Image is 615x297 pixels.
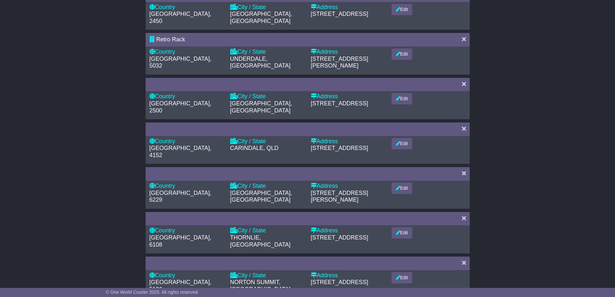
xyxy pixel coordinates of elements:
[149,11,211,24] span: [GEOGRAPHIC_DATA], 2450
[149,145,211,158] span: [GEOGRAPHIC_DATA], 4152
[149,56,211,69] span: [GEOGRAPHIC_DATA], 5032
[156,36,185,43] span: Retro Rack
[230,272,304,279] div: City / State
[149,138,224,145] div: Country
[149,183,224,190] div: Country
[311,190,368,203] span: [STREET_ADDRESS][PERSON_NAME]
[230,279,291,292] span: NORTON SUMMIT, [GEOGRAPHIC_DATA]
[230,183,304,190] div: City / State
[311,145,368,151] span: [STREET_ADDRESS]
[311,56,368,69] span: [STREET_ADDRESS][PERSON_NAME]
[149,190,211,203] span: [GEOGRAPHIC_DATA], 6229
[311,272,385,279] div: Address
[230,234,291,248] span: THORNLIE, [GEOGRAPHIC_DATA]
[149,93,224,100] div: Country
[392,4,412,15] button: Edit
[149,234,211,248] span: [GEOGRAPHIC_DATA], 6108
[149,4,224,11] div: Country
[230,56,291,69] span: UNDERDALE, [GEOGRAPHIC_DATA]
[311,183,385,190] div: Address
[149,227,224,234] div: Country
[311,138,385,145] div: Address
[230,4,304,11] div: City / State
[230,100,292,114] span: [GEOGRAPHIC_DATA], [GEOGRAPHIC_DATA]
[106,290,199,295] span: © One World Courier 2025. All rights reserved.
[311,234,368,241] span: [STREET_ADDRESS]
[392,93,412,104] button: Edit
[392,227,412,239] button: Edit
[149,100,211,114] span: [GEOGRAPHIC_DATA], 2500
[311,11,368,17] span: [STREET_ADDRESS]
[149,48,224,56] div: Country
[230,227,304,234] div: City / State
[230,190,292,203] span: [GEOGRAPHIC_DATA], [GEOGRAPHIC_DATA]
[149,279,211,292] span: [GEOGRAPHIC_DATA], 5136
[311,100,368,107] span: [STREET_ADDRESS]
[230,48,304,56] div: City / State
[392,272,412,283] button: Edit
[230,11,292,24] span: [GEOGRAPHIC_DATA], [GEOGRAPHIC_DATA]
[230,93,304,100] div: City / State
[311,4,385,11] div: Address
[230,138,304,145] div: City / State
[230,145,279,151] span: CARINDALE, QLD
[392,48,412,60] button: Edit
[149,272,224,279] div: Country
[392,138,412,149] button: Edit
[311,48,385,56] div: Address
[311,93,385,100] div: Address
[311,279,368,285] span: [STREET_ADDRESS]
[392,183,412,194] button: Edit
[311,227,385,234] div: Address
